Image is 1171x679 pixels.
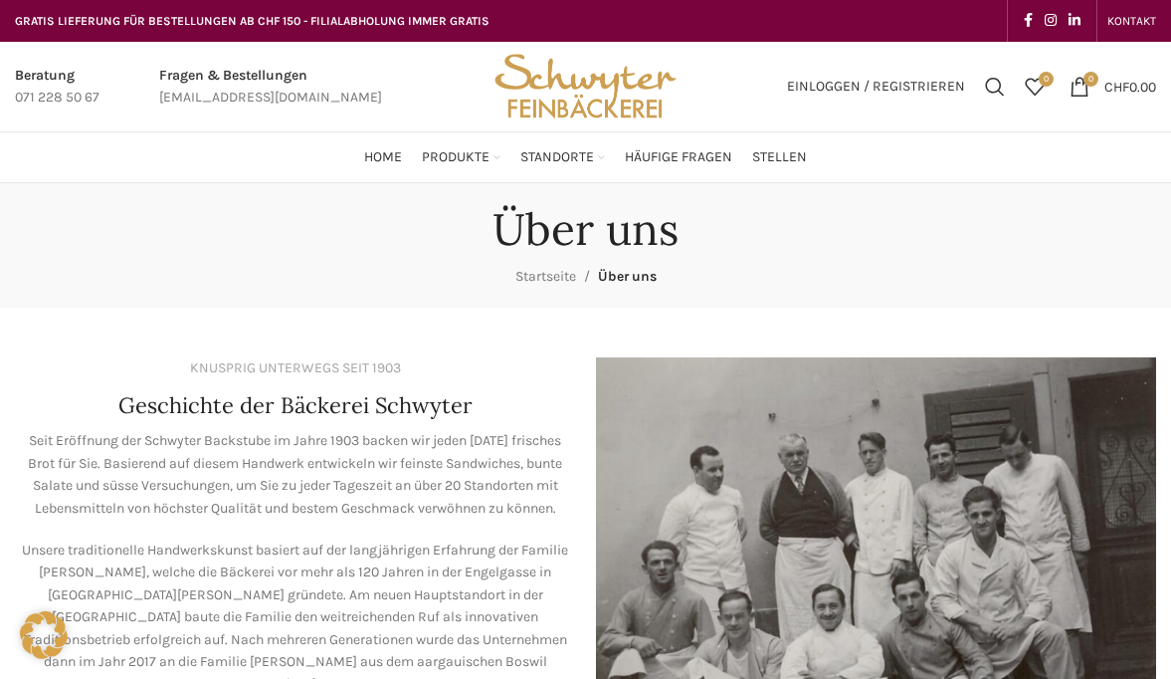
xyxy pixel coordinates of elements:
span: Produkte [422,148,489,167]
a: Linkedin social link [1063,7,1086,35]
span: Stellen [752,148,807,167]
div: Secondary navigation [1097,1,1166,41]
a: Infobox link [15,65,99,110]
h1: Über uns [492,203,679,256]
p: Seit Eröffnung der Schwyter Backstube im Jahre 1903 backen wir jeden [DATE] frisches Brot für Sie... [15,430,576,520]
a: Infobox link [159,65,382,110]
a: Instagram social link [1039,7,1063,35]
span: CHF [1104,78,1129,95]
a: 0 CHF0.00 [1060,67,1166,107]
span: Häufige Fragen [625,148,732,167]
a: Facebook social link [1018,7,1039,35]
a: Produkte [422,137,500,177]
h4: Geschichte der Bäckerei Schwyter [118,390,473,421]
span: Über uns [598,268,657,285]
a: Standorte [520,137,605,177]
div: Main navigation [5,137,1166,177]
span: Home [364,148,402,167]
div: Meine Wunschliste [1015,67,1055,107]
a: Startseite [515,268,576,285]
img: Bäckerei Schwyter [488,42,683,131]
a: Einloggen / Registrieren [777,67,975,107]
a: Stellen [752,137,807,177]
a: Suchen [975,67,1015,107]
span: KONTAKT [1107,14,1156,28]
a: Site logo [488,77,683,94]
span: GRATIS LIEFERUNG FÜR BESTELLUNGEN AB CHF 150 - FILIALABHOLUNG IMMER GRATIS [15,14,489,28]
a: Häufige Fragen [625,137,732,177]
bdi: 0.00 [1104,78,1156,95]
span: Standorte [520,148,594,167]
span: Einloggen / Registrieren [787,80,965,94]
span: 0 [1039,72,1054,87]
a: KONTAKT [1107,1,1156,41]
a: 0 [1015,67,1055,107]
span: 0 [1083,72,1098,87]
a: Home [364,137,402,177]
div: KNUSPRIG UNTERWEGS SEIT 1903 [190,357,401,379]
